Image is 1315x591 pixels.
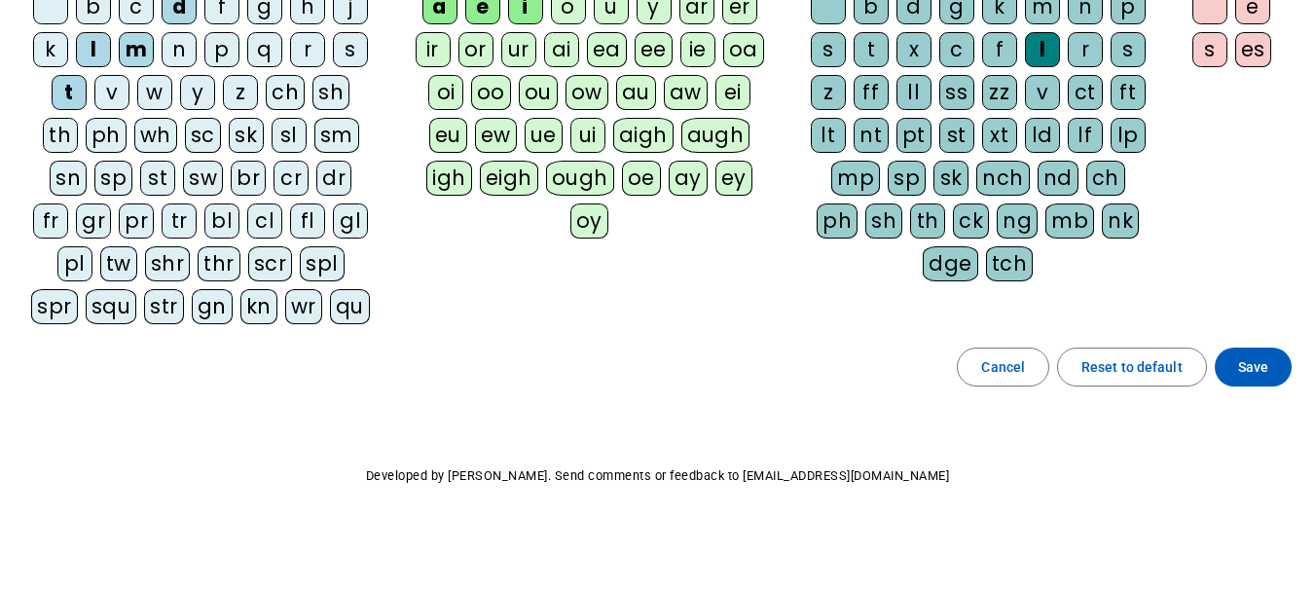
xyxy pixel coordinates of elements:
[314,118,359,153] div: sm
[957,348,1049,387] button: Cancel
[616,75,656,110] div: au
[52,75,87,110] div: t
[1025,32,1060,67] div: l
[192,289,233,324] div: gn
[811,118,846,153] div: lt
[933,161,968,196] div: sk
[854,32,889,67] div: t
[982,32,1017,67] div: f
[333,32,368,67] div: s
[570,203,608,239] div: oy
[1235,32,1271,67] div: es
[831,161,880,196] div: mp
[896,75,931,110] div: ll
[723,32,764,67] div: oa
[1238,355,1268,379] span: Save
[330,289,370,324] div: qu
[1102,203,1139,239] div: nk
[1111,118,1146,153] div: lp
[546,161,614,196] div: ough
[715,75,750,110] div: ei
[953,203,989,239] div: ck
[119,32,154,67] div: m
[429,118,467,153] div: eu
[76,32,111,67] div: l
[185,118,221,153] div: sc
[231,161,266,196] div: br
[1025,75,1060,110] div: v
[854,118,889,153] div: nt
[50,161,87,196] div: sn
[1081,355,1183,379] span: Reset to default
[86,118,127,153] div: ph
[312,75,349,110] div: sh
[1111,75,1146,110] div: ft
[428,75,463,110] div: oi
[76,203,111,239] div: gr
[57,246,92,281] div: pl
[1045,203,1094,239] div: mb
[180,75,215,110] div: y
[888,161,926,196] div: sp
[896,118,931,153] div: pt
[1057,348,1207,387] button: Reset to default
[31,289,78,324] div: spr
[144,289,184,324] div: str
[939,118,974,153] div: st
[248,246,293,281] div: scr
[140,161,175,196] div: st
[272,118,307,153] div: sl
[910,203,945,239] div: th
[162,203,197,239] div: tr
[204,203,239,239] div: bl
[1111,32,1146,67] div: s
[939,32,974,67] div: c
[316,161,351,196] div: dr
[622,161,661,196] div: oe
[480,161,538,196] div: eigh
[544,32,579,67] div: ai
[981,355,1025,379] span: Cancel
[229,118,264,153] div: sk
[247,32,282,67] div: q
[923,246,978,281] div: dge
[669,161,708,196] div: ay
[939,75,974,110] div: ss
[183,161,223,196] div: sw
[43,118,78,153] div: th
[274,161,309,196] div: cr
[896,32,931,67] div: x
[1068,32,1103,67] div: r
[247,203,282,239] div: cl
[811,75,846,110] div: z
[94,161,132,196] div: sp
[134,118,177,153] div: wh
[664,75,708,110] div: aw
[817,203,858,239] div: ph
[1025,118,1060,153] div: ld
[426,161,472,196] div: igh
[587,32,627,67] div: ea
[100,246,137,281] div: tw
[458,32,493,67] div: or
[198,246,240,281] div: thr
[566,75,608,110] div: ow
[501,32,536,67] div: ur
[94,75,129,110] div: v
[865,203,902,239] div: sh
[519,75,558,110] div: ou
[204,32,239,67] div: p
[982,75,1017,110] div: zz
[570,118,605,153] div: ui
[300,246,345,281] div: spl
[162,32,197,67] div: n
[525,118,563,153] div: ue
[416,32,451,67] div: ir
[680,32,715,67] div: ie
[475,118,517,153] div: ew
[1192,32,1227,67] div: s
[86,289,137,324] div: squ
[290,203,325,239] div: fl
[854,75,889,110] div: ff
[471,75,511,110] div: oo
